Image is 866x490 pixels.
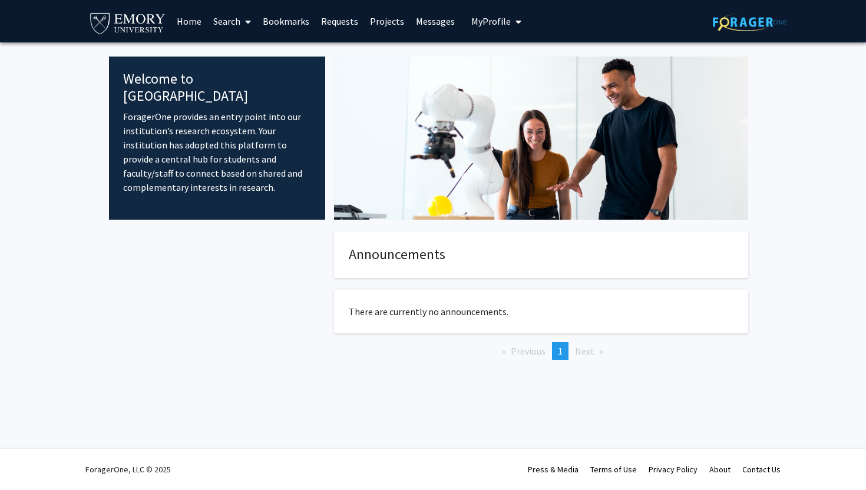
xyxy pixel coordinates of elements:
[349,304,733,319] p: There are currently no announcements.
[709,464,731,475] a: About
[590,464,637,475] a: Terms of Use
[85,449,171,490] div: ForagerOne, LLC © 2025
[575,345,594,357] span: Next
[410,1,461,42] a: Messages
[123,71,311,105] h4: Welcome to [GEOGRAPHIC_DATA]
[528,464,579,475] a: Press & Media
[315,1,364,42] a: Requests
[511,345,546,357] span: Previous
[558,345,563,357] span: 1
[334,342,748,360] ul: Pagination
[257,1,315,42] a: Bookmarks
[207,1,257,42] a: Search
[649,464,698,475] a: Privacy Policy
[171,1,207,42] a: Home
[742,464,781,475] a: Contact Us
[364,1,410,42] a: Projects
[471,15,511,27] span: My Profile
[713,13,786,31] img: ForagerOne Logo
[334,57,748,220] img: Cover Image
[88,9,167,36] img: Emory University Logo
[9,437,50,481] iframe: Chat
[349,246,733,263] h4: Announcements
[123,110,311,194] p: ForagerOne provides an entry point into our institution’s research ecosystem. Your institution ha...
